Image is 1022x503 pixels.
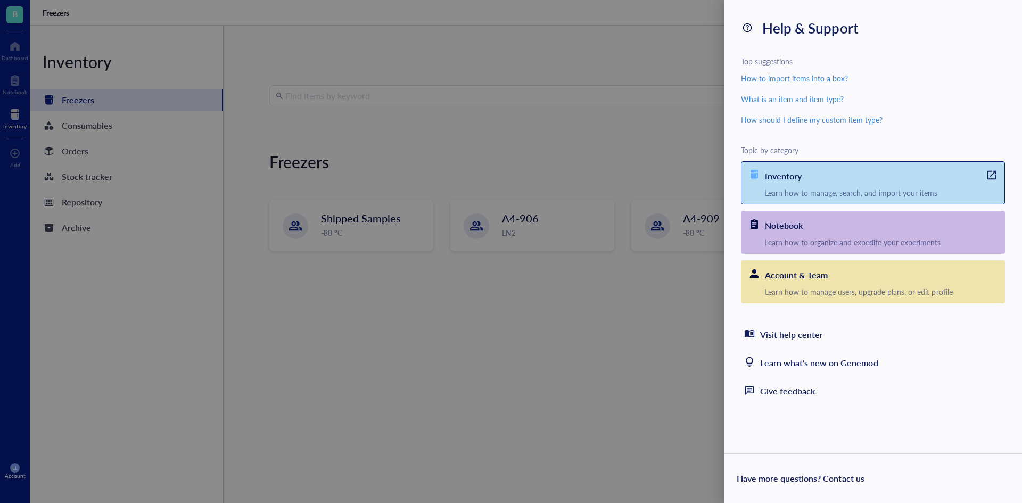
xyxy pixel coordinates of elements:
[765,188,1004,197] div: Learn how to manage, search, and import your items
[760,384,815,399] div: Give feedback
[741,56,1005,66] div: Top suggestions
[741,114,883,126] div: How should I define my custom item type?
[741,72,848,84] div: How to import items into a box?
[760,327,823,342] div: Visit help center
[741,161,1005,204] a: InventoryLearn how to manage, search, and import your items
[741,72,1005,87] a: How to import items into a box?
[741,260,1005,303] a: Account & TeamLearn how to manage users, upgrade plans, or edit profile
[765,169,802,184] div: Inventory
[741,320,1005,349] a: Visit help center
[741,145,1005,155] div: Topic by category
[765,237,1004,247] div: Learn how to organize and expedite your experiments
[765,287,1004,296] div: Learn how to manage users, upgrade plans, or edit profile
[741,114,1005,128] a: How should I define my custom item type?
[765,268,828,283] div: Account & Team
[760,356,878,370] div: Learn what's new on Genemod
[737,471,1009,486] div: Have more questions?
[741,211,1005,254] a: NotebookLearn how to organize and expedite your experiments
[765,218,803,233] div: Notebook
[741,93,1005,108] a: What is an item and item type?
[823,472,864,484] a: Contact us
[741,93,844,105] div: What is an item and item type?
[762,17,859,39] div: Help & Support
